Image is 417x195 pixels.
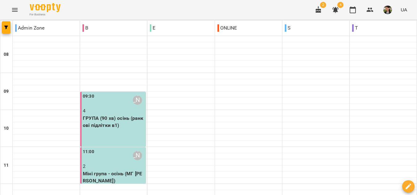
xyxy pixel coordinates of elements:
p: Міні група - осінь (МГ [PERSON_NAME]) [83,170,145,185]
span: UA [401,6,407,13]
button: Menu [7,2,22,17]
label: 11:00 [83,148,94,155]
label: 09:30 [83,93,94,100]
h6: 10 [4,125,9,132]
p: E [150,24,155,32]
p: 2 [83,163,145,170]
h6: 08 [4,51,9,58]
span: 2 [320,2,326,8]
p: B [82,24,88,32]
p: 4 [83,107,145,115]
p: T [352,24,358,32]
p: ГРУПА (90 хв) осінь (ранкові підлітки в1) [83,115,145,129]
img: Voopty Logo [30,3,61,12]
h6: 11 [4,162,9,169]
p: ONLINE [217,24,237,32]
span: For Business [30,13,61,17]
div: Олександра Турейська [133,151,142,160]
span: 4 [337,2,343,8]
p: Admin Zone [15,24,45,32]
button: UA [398,4,410,15]
div: Олександра Турейська [133,95,142,105]
p: S [285,24,290,32]
img: ca324a0a77d77d948973cf405c2191c5.jpg [383,6,392,14]
h6: 09 [4,88,9,95]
